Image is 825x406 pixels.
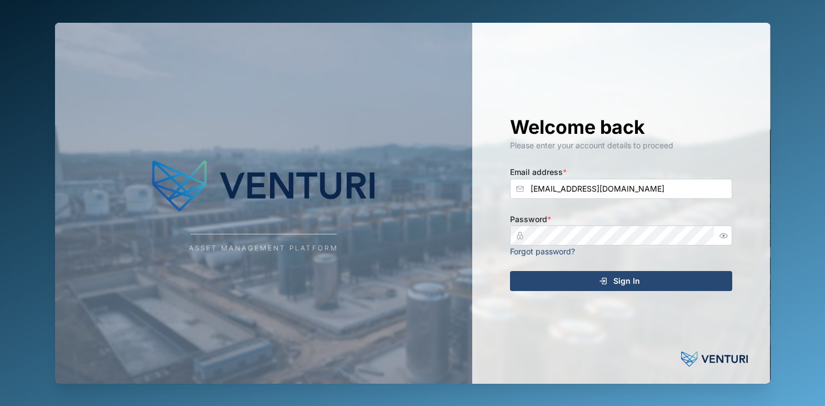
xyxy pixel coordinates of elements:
img: Company Logo [152,153,374,219]
div: Please enter your account details to proceed [510,139,732,152]
label: Email address [510,166,567,178]
div: Asset Management Platform [189,243,338,254]
a: Forgot password? [510,247,575,256]
span: Sign In [613,272,640,290]
input: Enter your email [510,179,732,199]
img: Powered by: Venturi [681,348,748,370]
h1: Welcome back [510,115,732,139]
label: Password [510,213,551,225]
button: Sign In [510,271,732,291]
